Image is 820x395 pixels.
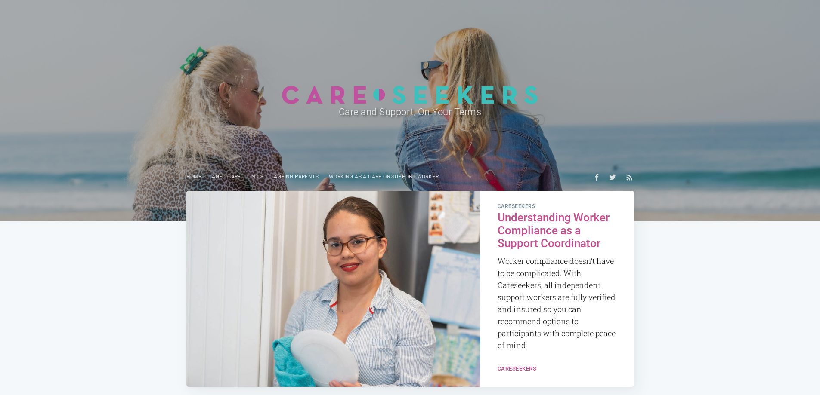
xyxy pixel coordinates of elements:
[207,168,246,185] a: Aged Care
[324,168,444,185] a: Working as a care or support worker
[282,85,538,104] img: Careseekers
[498,211,617,250] h2: Understanding Worker Compliance as a Support Coordinator
[219,104,601,119] h2: Care and Support, On Your Terms
[181,168,207,185] a: Home
[498,365,537,372] a: Careseekers
[498,255,617,351] p: Worker compliance doesn’t have to be complicated. With Careseekers, all independent support worke...
[246,168,269,185] a: NDIS
[269,168,324,185] a: Ageing parents
[498,204,617,210] span: careseekers
[480,191,634,363] a: careseekers Understanding Worker Compliance as a Support Coordinator Worker compliance doesn’t ha...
